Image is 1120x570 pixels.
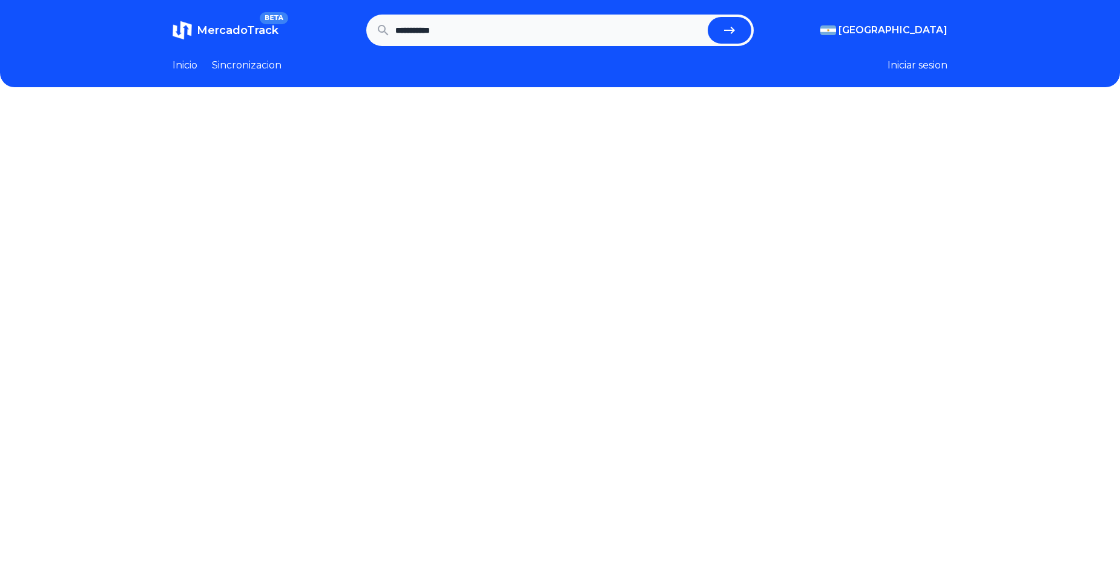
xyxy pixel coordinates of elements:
[820,25,836,35] img: Argentina
[820,23,947,38] button: [GEOGRAPHIC_DATA]
[173,21,278,40] a: MercadoTrackBETA
[260,12,288,24] span: BETA
[888,58,947,73] button: Iniciar sesion
[212,58,282,73] a: Sincronizacion
[838,23,947,38] span: [GEOGRAPHIC_DATA]
[197,24,278,37] span: MercadoTrack
[173,21,192,40] img: MercadoTrack
[173,58,197,73] a: Inicio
